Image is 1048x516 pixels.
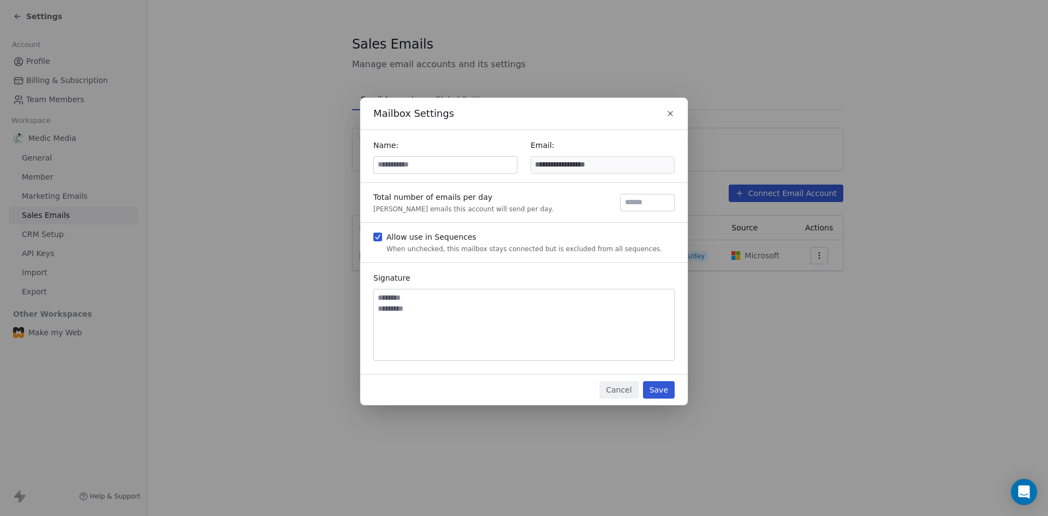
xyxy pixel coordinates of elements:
[373,141,398,150] span: Name:
[531,141,555,150] span: Email:
[386,245,662,253] div: When unchecked, this mailbox stays connected but is excluded from all sequences.
[373,192,553,203] div: Total number of emails per day
[373,274,410,282] span: Signature
[599,381,638,399] button: Cancel
[373,106,454,121] span: Mailbox Settings
[373,232,382,242] button: Allow use in SequencesWhen unchecked, this mailbox stays connected but is excluded from all seque...
[373,205,553,213] div: [PERSON_NAME] emails this account will send per day.
[643,381,675,399] button: Save
[386,232,662,242] div: Allow use in Sequences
